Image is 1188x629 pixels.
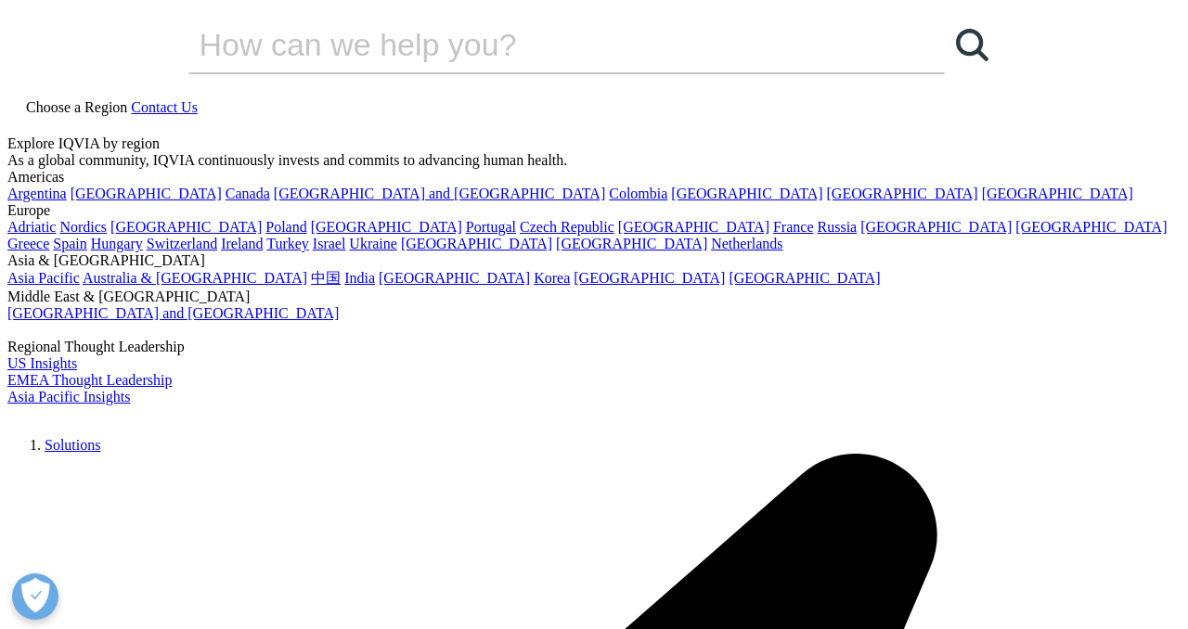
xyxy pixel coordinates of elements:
[945,17,1001,72] a: 搜索
[311,219,462,235] a: [GEOGRAPHIC_DATA]
[7,169,1181,186] div: Americas
[26,99,127,115] span: Choose a Region
[7,305,339,321] a: [GEOGRAPHIC_DATA] and [GEOGRAPHIC_DATA]
[379,270,530,286] a: [GEOGRAPHIC_DATA]
[7,186,67,201] a: Argentina
[131,99,198,115] a: Contact Us
[59,219,107,235] a: Nordics
[7,252,1181,269] div: Asia & [GEOGRAPHIC_DATA]
[7,289,1181,305] div: Middle East & [GEOGRAPHIC_DATA]
[266,236,309,251] a: Turkey
[534,270,570,286] a: Korea
[226,186,270,201] a: Canada
[7,270,80,286] a: Asia Pacific
[827,186,978,201] a: [GEOGRAPHIC_DATA]
[818,219,858,235] a: Russia
[401,236,552,251] a: [GEOGRAPHIC_DATA]
[711,236,782,251] a: Netherlands
[221,236,263,251] a: Ireland
[110,219,262,235] a: [GEOGRAPHIC_DATA]
[7,219,56,235] a: Adriatic
[466,219,516,235] a: Portugal
[7,389,130,404] a: Asia Pacific Insights
[349,236,397,251] a: Ukraine
[982,186,1133,201] a: [GEOGRAPHIC_DATA]
[91,236,143,251] a: Hungary
[274,186,605,201] a: [GEOGRAPHIC_DATA] and [GEOGRAPHIC_DATA]
[12,573,58,620] button: 打开偏好
[7,355,77,371] a: US Insights
[556,236,707,251] a: [GEOGRAPHIC_DATA]
[520,219,614,235] a: Czech Republic
[7,236,49,251] a: Greece
[311,270,341,286] a: 中国
[609,186,667,201] a: Colombia
[265,219,306,235] a: Poland
[860,219,1012,235] a: [GEOGRAPHIC_DATA]
[671,186,822,201] a: [GEOGRAPHIC_DATA]
[7,339,1181,355] div: Regional Thought Leadership
[71,186,222,201] a: [GEOGRAPHIC_DATA]
[773,219,814,235] a: France
[7,135,1181,152] div: Explore IQVIA by region
[83,270,307,286] a: Australia & [GEOGRAPHIC_DATA]
[729,270,880,286] a: [GEOGRAPHIC_DATA]
[7,202,1181,219] div: Europe
[45,437,100,453] a: Solutions
[147,236,217,251] a: Switzerland
[7,152,1181,169] div: As a global community, IQVIA continuously invests and commits to advancing human health.
[53,236,86,251] a: Spain
[956,29,988,61] svg: Search
[574,270,725,286] a: [GEOGRAPHIC_DATA]
[618,219,769,235] a: [GEOGRAPHIC_DATA]
[7,372,172,388] a: EMEA Thought Leadership
[188,17,892,72] input: 搜索
[344,270,375,286] a: India
[1015,219,1167,235] a: [GEOGRAPHIC_DATA]
[313,236,346,251] a: Israel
